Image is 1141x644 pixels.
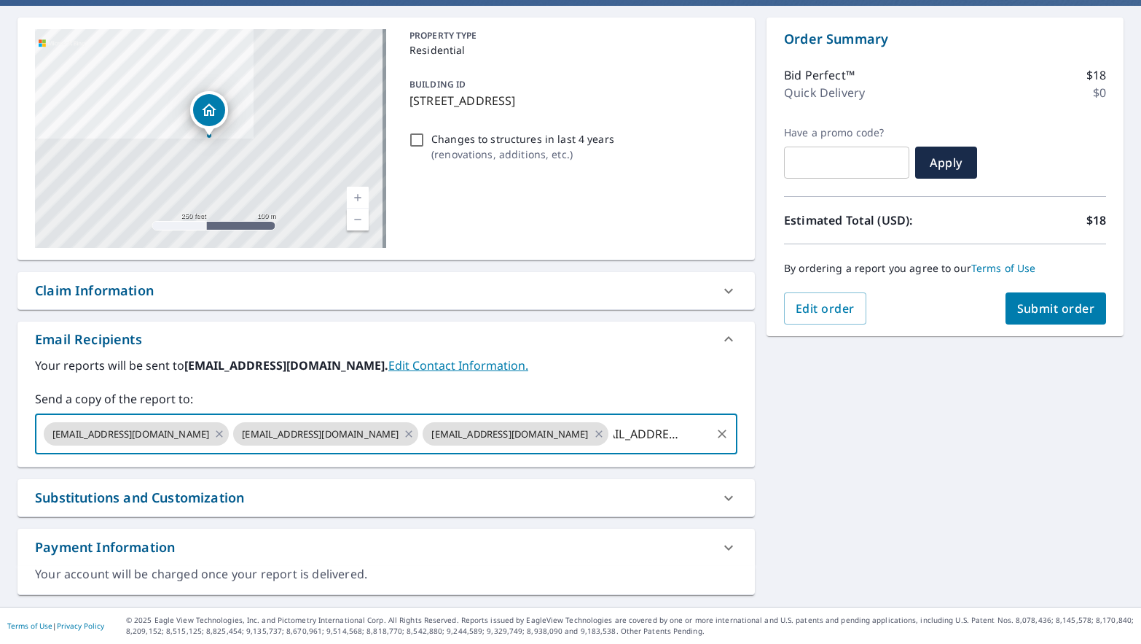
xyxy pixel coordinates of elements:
p: $18 [1086,212,1106,229]
label: Have a promo code? [784,126,909,139]
p: ( renovations, additions, etc. ) [431,147,614,162]
button: Apply [915,147,977,179]
p: PROPERTY TYPE [409,29,732,42]
a: EditContactInfo [388,357,528,373]
div: Your account will be charged once your report is delivered. [35,566,737,583]
span: Apply [927,155,965,171]
a: Terms of Use [7,621,52,631]
div: Payment Information [17,529,755,566]
button: Edit order [784,292,866,325]
p: Quick Delivery [784,84,865,101]
button: Clear [712,424,732,444]
p: Changes to structures in last 4 years [431,131,614,147]
b: [EMAIL_ADDRESS][DOMAIN_NAME]. [184,357,388,373]
a: Privacy Policy [57,621,104,631]
p: $18 [1086,66,1106,84]
span: Edit order [796,300,855,317]
p: Bid Perfect™ [784,66,855,84]
span: [EMAIL_ADDRESS][DOMAIN_NAME] [44,427,218,441]
span: [EMAIL_ADDRESS][DOMAIN_NAME] [233,427,407,441]
div: Payment Information [35,538,175,557]
label: Send a copy of the report to: [35,390,737,408]
p: By ordering a report you agree to our [784,262,1106,275]
div: Email Recipients [35,330,142,349]
label: Your reports will be sent to [35,357,737,374]
div: Substitutions and Customization [35,488,244,508]
p: Estimated Total (USD): [784,212,945,229]
div: Email Recipients [17,322,755,357]
p: Residential [409,42,732,58]
a: Terms of Use [971,261,1036,275]
span: [EMAIL_ADDRESS][DOMAIN_NAME] [423,427,597,441]
div: Dropped pin, building 1, Residential property, 504 Pine Bark Ct Kissimmee, FL 34758 [190,91,228,136]
p: $0 [1093,84,1106,101]
a: Current Level 17, Zoom Out [347,209,369,230]
div: [EMAIL_ADDRESS][DOMAIN_NAME] [233,422,418,446]
p: Order Summary [784,29,1106,49]
div: [EMAIL_ADDRESS][DOMAIN_NAME] [44,422,229,446]
div: [EMAIL_ADDRESS][DOMAIN_NAME] [423,422,608,446]
div: Claim Information [35,281,154,300]
p: © 2025 Eagle View Technologies, Inc. and Pictometry International Corp. All Rights Reserved. Repo... [126,615,1134,637]
p: [STREET_ADDRESS] [409,92,732,109]
div: Claim Information [17,272,755,309]
p: BUILDING ID [409,78,466,90]
span: Submit order [1017,300,1095,317]
button: Submit order [1005,292,1107,325]
a: Current Level 17, Zoom In [347,187,369,209]
div: Substitutions and Customization [17,479,755,516]
p: | [7,621,104,630]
